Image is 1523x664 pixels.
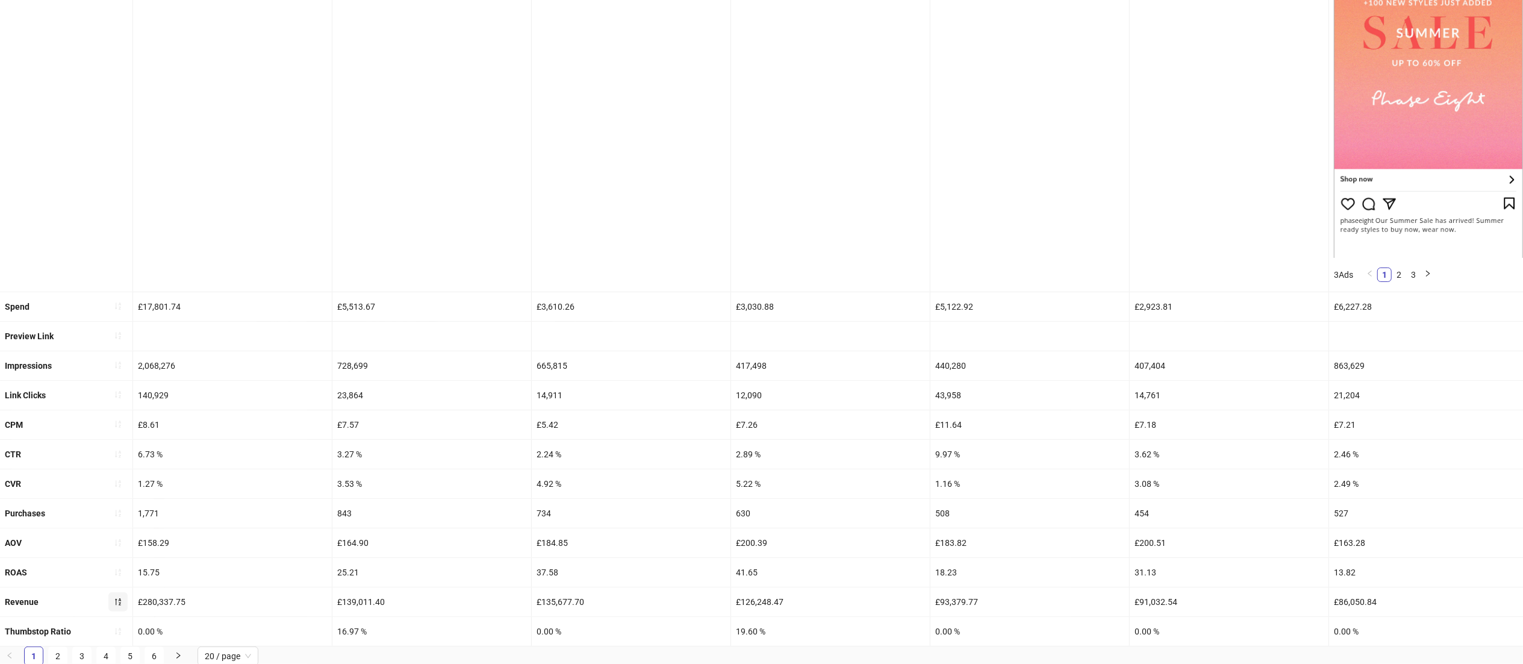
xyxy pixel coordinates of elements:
div: 417,498 [731,351,930,380]
div: 454 [1130,499,1328,528]
div: £158.29 [133,528,332,557]
div: 19.60 % [731,617,930,646]
div: 37.58 [532,558,730,587]
span: sort-descending [114,598,122,606]
div: 140,929 [133,381,332,410]
div: 0.00 % [1130,617,1328,646]
div: 9.97 % [930,440,1129,469]
div: 1,771 [133,499,332,528]
li: 1 [1377,268,1392,282]
span: left [6,652,13,659]
div: £3,030.88 [731,292,930,321]
div: £7.57 [332,410,531,439]
span: right [1424,270,1431,277]
div: £164.90 [332,528,531,557]
div: 6.73 % [133,440,332,469]
li: Previous Page [1363,268,1377,282]
div: £17,801.74 [133,292,332,321]
b: AOV [5,538,22,548]
div: 5.22 % [731,469,930,498]
div: 0.00 % [930,617,1129,646]
span: sort-ascending [114,361,122,369]
b: CPM [5,420,23,430]
div: 4.92 % [532,469,730,498]
a: 1 [1378,268,1391,281]
div: £183.82 [930,528,1129,557]
span: right [175,652,182,659]
div: 734 [532,499,730,528]
div: 3.08 % [1130,469,1328,498]
div: £280,337.75 [133,587,332,616]
b: CVR [5,479,21,489]
button: left [1363,268,1377,282]
div: £2,923.81 [1130,292,1328,321]
span: sort-ascending [114,509,122,518]
span: sort-ascending [114,568,122,577]
div: £135,677.70 [532,587,730,616]
div: £93,379.77 [930,587,1129,616]
div: 43,958 [930,381,1129,410]
button: right [1421,268,1435,282]
li: Next Page [1421,268,1435,282]
div: 3.53 % [332,469,531,498]
div: 728,699 [332,351,531,380]
div: 440,280 [930,351,1129,380]
b: Link Clicks [5,390,46,400]
div: 3.27 % [332,440,531,469]
div: 25.21 [332,558,531,587]
div: 23,864 [332,381,531,410]
b: Revenue [5,597,39,607]
span: sort-ascending [114,302,122,310]
div: £126,248.47 [731,587,930,616]
div: 1.16 % [930,469,1129,498]
a: 2 [1392,268,1406,281]
div: 0.00 % [532,617,730,646]
div: 14,761 [1130,381,1328,410]
a: 3 [1407,268,1420,281]
div: £5,513.67 [332,292,531,321]
div: £11.64 [930,410,1129,439]
b: Purchases [5,509,45,518]
div: £7.26 [731,410,930,439]
b: Impressions [5,361,52,371]
div: 2.24 % [532,440,730,469]
div: 1.27 % [133,469,332,498]
div: 14,911 [532,381,730,410]
div: 3.62 % [1130,440,1328,469]
div: 2,068,276 [133,351,332,380]
span: sort-ascending [114,480,122,488]
span: sort-ascending [114,539,122,547]
span: left [1366,270,1374,277]
div: £200.39 [731,528,930,557]
div: £184.85 [532,528,730,557]
div: 12,090 [731,381,930,410]
div: £8.61 [133,410,332,439]
span: 3 Ads [1334,270,1353,280]
div: 18.23 [930,558,1129,587]
span: sort-ascending [114,420,122,428]
li: 2 [1392,268,1406,282]
div: 31.13 [1130,558,1328,587]
div: 16.97 % [332,617,531,646]
div: £5.42 [532,410,730,439]
b: ROAS [5,568,27,577]
div: 630 [731,499,930,528]
div: 2.89 % [731,440,930,469]
span: sort-ascending [114,627,122,636]
div: £5,122.92 [930,292,1129,321]
div: 41.65 [731,558,930,587]
div: £3,610.26 [532,292,730,321]
span: sort-ascending [114,390,122,399]
span: sort-ascending [114,331,122,340]
b: Spend [5,302,30,312]
div: 15.75 [133,558,332,587]
div: 0.00 % [133,617,332,646]
div: 407,404 [1130,351,1328,380]
div: 843 [332,499,531,528]
b: Thumbstop Ratio [5,627,71,636]
div: £7.18 [1130,410,1328,439]
b: CTR [5,449,21,459]
b: Preview Link [5,331,54,341]
div: £200.51 [1130,528,1328,557]
div: 508 [930,499,1129,528]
